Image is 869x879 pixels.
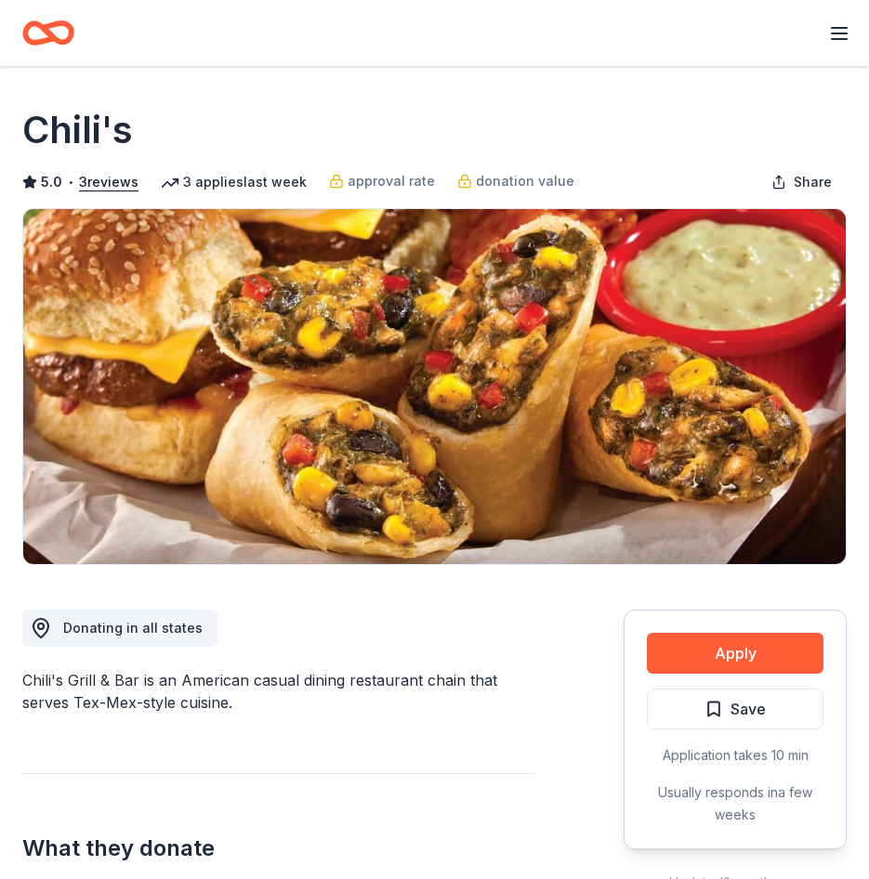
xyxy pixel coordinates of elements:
button: 3reviews [79,171,138,193]
span: approval rate [348,170,435,192]
button: Apply [647,633,823,674]
h2: What they donate [22,833,534,863]
span: • [68,175,74,190]
a: donation value [457,170,574,192]
span: 5.0 [41,171,62,193]
span: Save [731,697,766,721]
span: donation value [476,170,574,192]
h1: Chili's [22,104,133,156]
span: Share [794,171,832,193]
a: Home [22,11,74,55]
div: Chili's Grill & Bar is an American casual dining restaurant chain that serves Tex-Mex-style cuisine. [22,669,534,714]
img: Image for Chili's [23,209,846,564]
div: Application takes 10 min [647,744,823,767]
a: approval rate [329,170,435,192]
button: Share [757,164,847,201]
button: Save [647,689,823,729]
div: Usually responds in a few weeks [647,781,823,826]
span: Donating in all states [63,620,203,636]
div: 3 applies last week [161,171,307,193]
